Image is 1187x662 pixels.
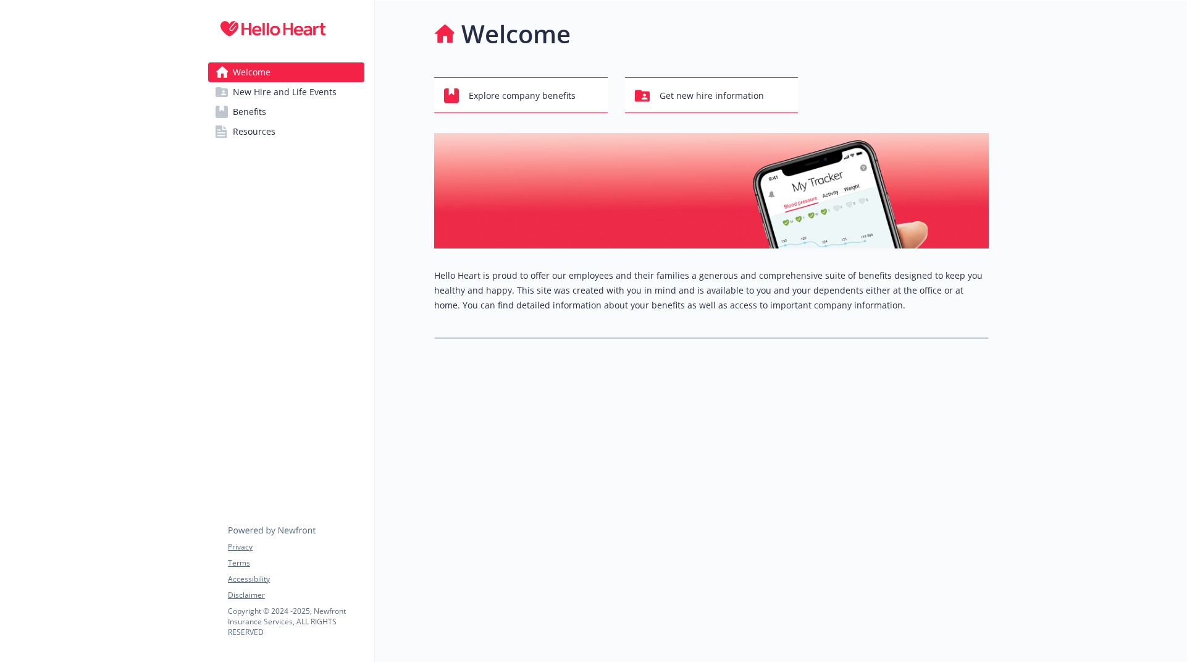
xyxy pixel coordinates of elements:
span: Resources [233,122,275,142]
span: Welcome [233,62,271,82]
p: Copyright © 2024 - 2025 , Newfront Insurance Services, ALL RIGHTS RESERVED [228,606,364,637]
a: Terms [228,558,364,569]
h1: Welcome [461,15,571,53]
span: Get new hire information [660,84,764,108]
span: New Hire and Life Events [233,82,337,102]
a: Resources [208,122,364,142]
span: Benefits [233,102,266,122]
button: Get new hire information [625,77,799,113]
span: Explore company benefits [469,84,576,108]
p: Hello Heart is proud to offer our employees and their families a generous and comprehensive suite... [434,268,989,313]
img: overview page banner [434,133,989,248]
a: New Hire and Life Events [208,82,364,102]
a: Accessibility [228,574,364,585]
a: Welcome [208,62,364,82]
a: Disclaimer [228,590,364,601]
button: Explore company benefits [434,77,608,113]
a: Benefits [208,102,364,122]
a: Privacy [228,541,364,553]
